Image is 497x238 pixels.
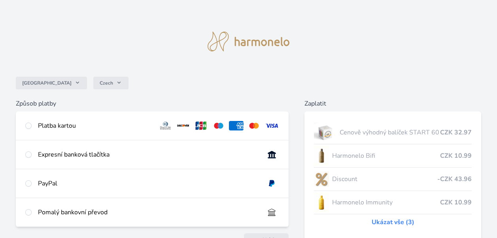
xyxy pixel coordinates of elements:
div: PayPal [38,179,258,188]
img: discover.svg [176,121,191,130]
button: Czech [93,77,129,89]
span: -CZK 43.96 [437,174,472,184]
span: Cenově výhodný balíček START 60 [340,128,440,137]
div: Expresní banková tlačítka [38,150,258,159]
span: Harmonelo Bifi [332,151,440,161]
img: CLEAN_BIFI_se_stinem_x-lo.jpg [314,146,329,166]
img: mc.svg [247,121,261,130]
img: discount-lo.png [314,169,329,189]
img: start.jpg [314,123,336,142]
img: maestro.svg [212,121,226,130]
img: onlineBanking_CZ.svg [265,150,279,159]
img: diners.svg [158,121,173,130]
span: CZK 32.97 [440,128,472,137]
img: bankTransfer_IBAN.svg [265,208,279,217]
span: CZK 10.99 [440,198,472,207]
img: visa.svg [265,121,279,130]
span: [GEOGRAPHIC_DATA] [22,80,72,86]
button: [GEOGRAPHIC_DATA] [16,77,87,89]
span: Harmonelo Immunity [332,198,440,207]
img: jcb.svg [194,121,208,130]
img: amex.svg [229,121,244,130]
img: IMMUNITY_se_stinem_x-lo.jpg [314,193,329,212]
div: Pomalý bankovní převod [38,208,258,217]
h6: Zaplatit [304,99,481,108]
h6: Způsob platby [16,99,289,108]
span: Czech [100,80,113,86]
span: CZK 10.99 [440,151,472,161]
a: Ukázat vše (3) [372,217,414,227]
span: Discount [332,174,437,184]
div: Platba kartou [38,121,152,130]
img: logo.svg [208,32,290,51]
img: paypal.svg [265,179,279,188]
